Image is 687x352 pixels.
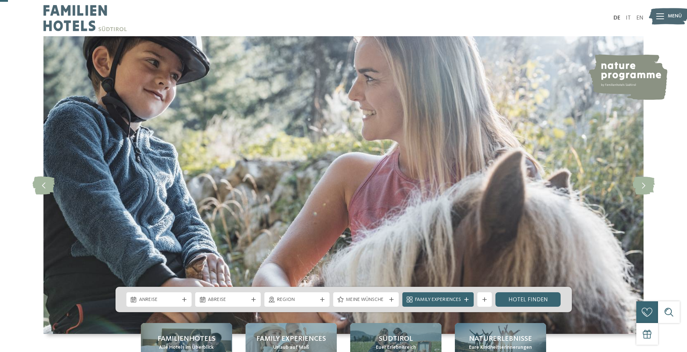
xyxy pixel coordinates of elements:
span: Family Experiences [256,334,326,344]
a: DE [613,15,620,21]
span: Family Experiences [415,296,461,303]
span: Abreise [208,296,248,303]
span: Alle Hotels im Überblick [159,344,214,351]
a: IT [626,15,631,21]
span: Naturerlebnisse [469,334,532,344]
span: Region [277,296,317,303]
span: Anreise [139,296,179,303]
span: Euer Erlebnisreich [376,344,416,351]
span: Eure Kindheitserinnerungen [469,344,532,351]
span: Südtirol [379,334,413,344]
span: Urlaub auf Maß [273,344,309,351]
span: Meine Wünsche [346,296,386,303]
a: EN [636,15,644,21]
span: Menü [668,13,682,20]
a: Hotel finden [495,292,561,307]
span: Familienhotels [158,334,215,344]
img: nature programme by Familienhotels Südtirol [588,54,667,100]
img: Familienhotels Südtirol: The happy family places [43,36,644,334]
